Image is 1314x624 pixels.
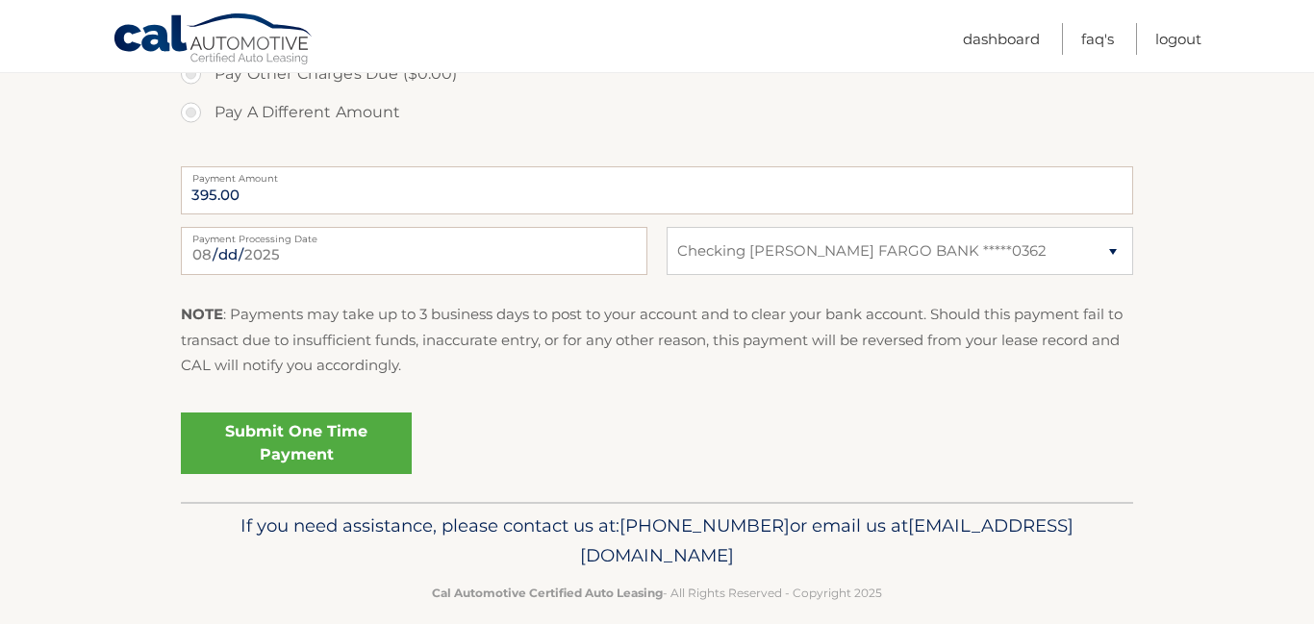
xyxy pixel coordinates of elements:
a: Cal Automotive [113,12,315,68]
p: If you need assistance, please contact us at: or email us at [193,511,1121,572]
a: Logout [1155,23,1201,55]
a: FAQ's [1081,23,1114,55]
strong: NOTE [181,305,223,323]
a: Dashboard [963,23,1040,55]
label: Payment Processing Date [181,227,647,242]
p: - All Rights Reserved - Copyright 2025 [193,583,1121,603]
span: [PHONE_NUMBER] [619,514,790,537]
input: Payment Amount [181,166,1133,214]
a: Submit One Time Payment [181,412,412,474]
p: : Payments may take up to 3 business days to post to your account and to clear your bank account.... [181,302,1133,378]
label: Payment Amount [181,166,1133,182]
input: Payment Date [181,227,647,275]
strong: Cal Automotive Certified Auto Leasing [432,586,663,600]
label: Pay Other Charges Due ($0.00) [181,55,1133,93]
label: Pay A Different Amount [181,93,1133,132]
